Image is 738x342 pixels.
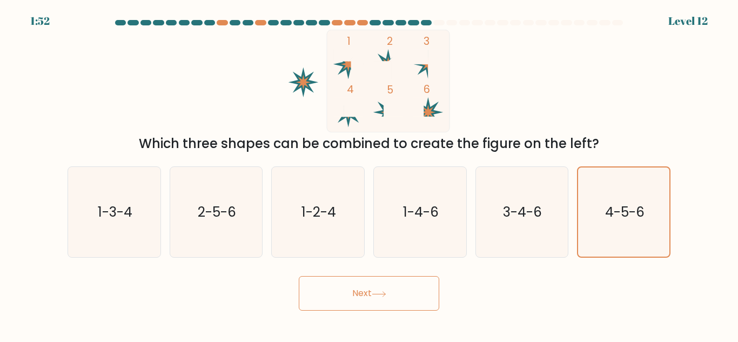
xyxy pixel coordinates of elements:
[347,82,354,97] tspan: 4
[74,134,664,153] div: Which three shapes can be combined to create the figure on the left?
[668,13,708,29] div: Level 12
[605,203,645,222] text: 4-5-6
[424,34,430,49] tspan: 3
[301,203,336,222] text: 1-2-4
[347,34,351,49] tspan: 1
[30,13,50,29] div: 1:52
[299,276,439,311] button: Next
[387,34,393,49] tspan: 2
[198,203,236,222] text: 2-5-6
[424,82,430,97] tspan: 6
[403,203,439,222] text: 1-4-6
[504,203,542,222] text: 3-4-6
[387,83,393,97] tspan: 5
[98,203,132,222] text: 1-3-4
